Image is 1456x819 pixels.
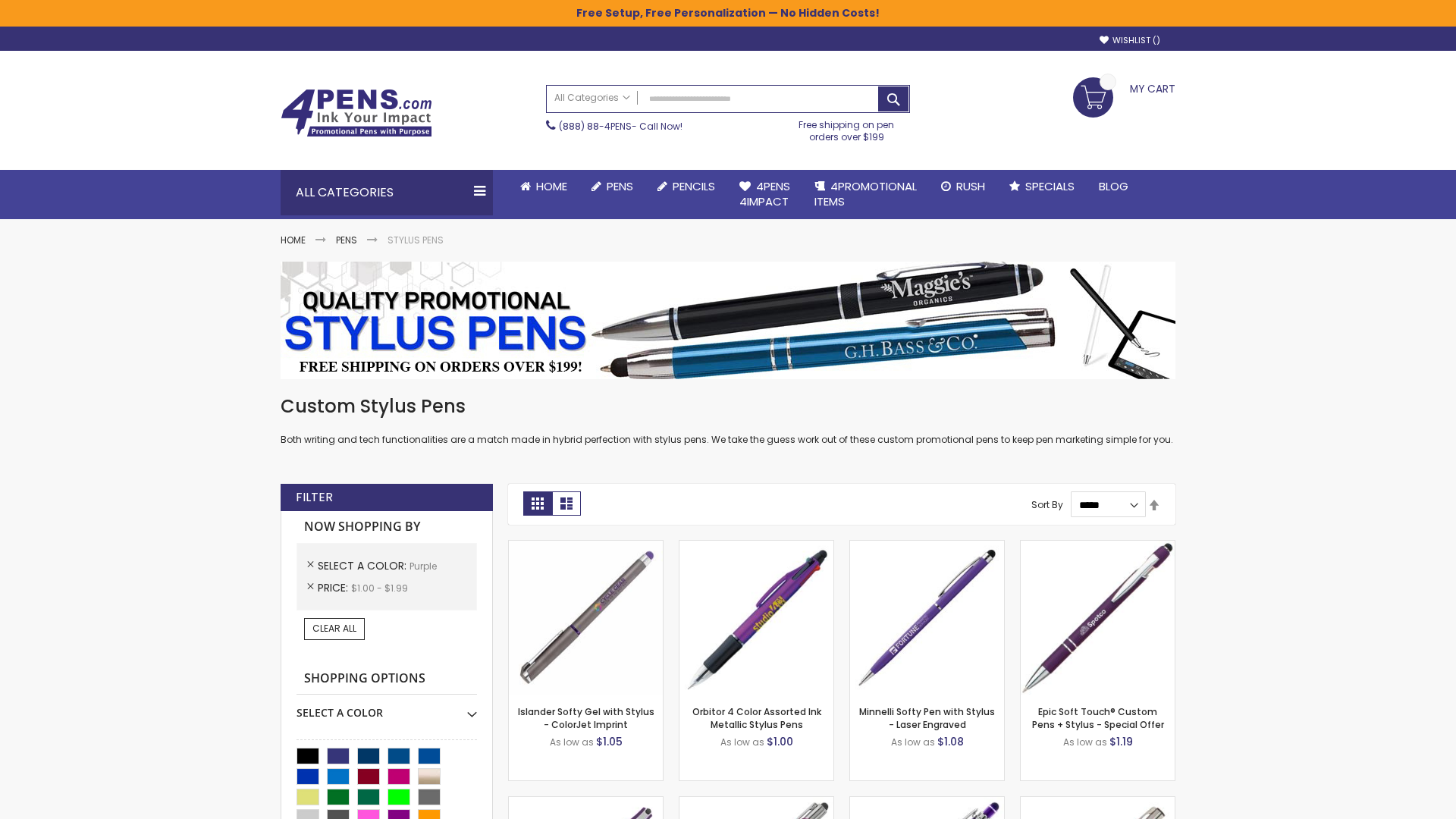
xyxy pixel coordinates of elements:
[739,178,790,209] span: 4Pens 4impact
[814,178,917,209] span: 4PROMOTIONAL ITEMS
[1021,796,1175,809] a: Tres-Chic Touch Pen - Standard Laser-Purple
[1099,178,1128,194] span: Blog
[523,491,552,516] strong: Grid
[850,540,1004,553] a: Minnelli Softy Pen with Stylus - Laser Engraved-Purple
[547,86,638,111] a: All Categories
[297,695,477,720] div: Select A Color
[281,394,1175,447] div: Both writing and tech functionalities are a match made in hybrid perfection with stylus pens. We ...
[679,796,833,809] a: Tres-Chic with Stylus Metal Pen - Standard Laser-Purple
[297,511,477,543] strong: Now Shopping by
[937,734,964,749] span: $1.08
[579,170,645,203] a: Pens
[281,262,1175,379] img: Stylus Pens
[536,178,567,194] span: Home
[1087,170,1141,203] a: Blog
[304,618,365,639] a: Clear All
[351,582,408,595] span: $1.00 - $1.99
[509,540,663,553] a: Islander Softy Gel with Stylus - ColorJet Imprint-Purple
[850,541,1004,695] img: Minnelli Softy Pen with Stylus - Laser Engraved-Purple
[509,796,663,809] a: Avendale Velvet Touch Stylus Gel Pen-Purple
[956,178,985,194] span: Rush
[409,560,437,573] span: Purple
[281,170,493,215] div: All Categories
[802,170,929,219] a: 4PROMOTIONALITEMS
[720,736,764,748] span: As low as
[1025,178,1075,194] span: Specials
[850,796,1004,809] a: Phoenix Softy with Stylus Pen - Laser-Purple
[997,170,1087,203] a: Specials
[859,705,995,730] a: Minnelli Softy Pen with Stylus - Laser Engraved
[281,89,432,137] img: 4Pens Custom Pens and Promotional Products
[673,178,715,194] span: Pencils
[388,234,444,246] strong: Stylus Pens
[509,541,663,695] img: Islander Softy Gel with Stylus - ColorJet Imprint-Purple
[1021,541,1175,695] img: 4P-MS8B-Purple
[312,622,356,635] span: Clear All
[1100,35,1160,46] a: Wishlist
[727,170,802,219] a: 4Pens4impact
[297,663,477,695] strong: Shopping Options
[296,489,333,506] strong: Filter
[891,736,935,748] span: As low as
[679,540,833,553] a: Orbitor 4 Color Assorted Ink Metallic Stylus Pens-Purple
[281,234,306,246] a: Home
[318,580,351,595] span: Price
[1021,540,1175,553] a: 4P-MS8B-Purple
[929,170,997,203] a: Rush
[508,170,579,203] a: Home
[554,92,630,104] span: All Categories
[692,705,821,730] a: Orbitor 4 Color Assorted Ink Metallic Stylus Pens
[645,170,727,203] a: Pencils
[559,120,632,133] a: (888) 88-4PENS
[596,734,623,749] span: $1.05
[1032,705,1164,730] a: Epic Soft Touch® Custom Pens + Stylus - Special Offer
[1109,734,1133,749] span: $1.19
[518,705,654,730] a: Islander Softy Gel with Stylus - ColorJet Imprint
[281,394,1175,419] h1: Custom Stylus Pens
[679,541,833,695] img: Orbitor 4 Color Assorted Ink Metallic Stylus Pens-Purple
[550,736,594,748] span: As low as
[783,113,911,143] div: Free shipping on pen orders over $199
[336,234,357,246] a: Pens
[559,120,682,133] span: - Call Now!
[1031,498,1063,511] label: Sort By
[607,178,633,194] span: Pens
[1063,736,1107,748] span: As low as
[767,734,793,749] span: $1.00
[318,558,409,573] span: Select A Color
